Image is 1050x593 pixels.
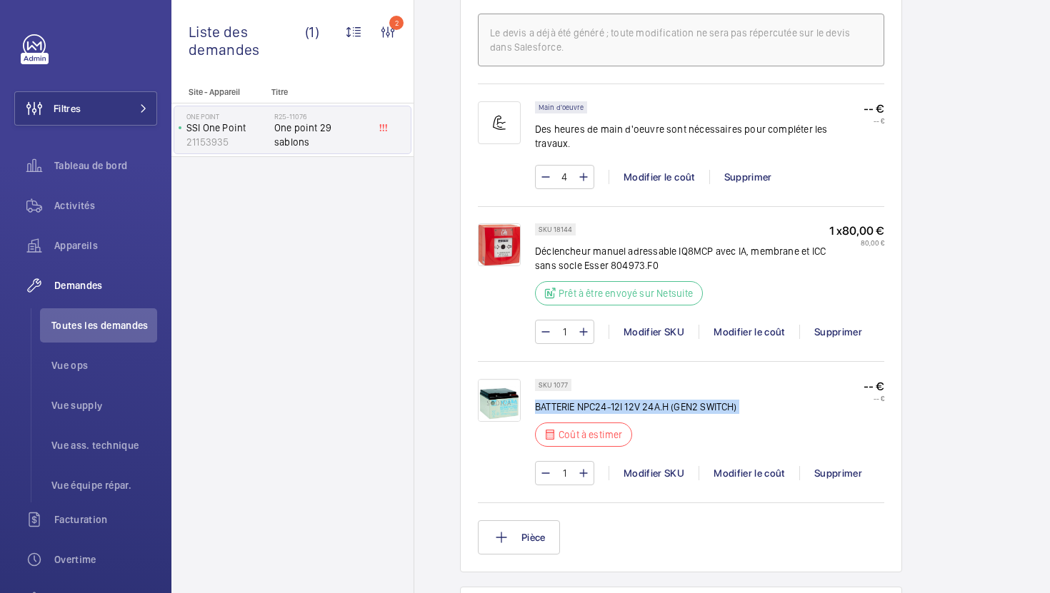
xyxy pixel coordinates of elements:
p: Site - Appareil [171,87,266,97]
span: Toutes les demandes [51,318,157,333]
p: Des heures de main d'oeuvre sont nécessaires pour compléter les travaux. [535,122,864,151]
span: Filtres [54,101,81,116]
span: Tableau de bord [54,158,157,173]
p: 21153935 [186,135,269,149]
div: Modifier le coût [699,466,799,480]
p: Main d'oeuvre [539,105,584,110]
span: Vue équipe répar. [51,478,157,492]
div: Supprimer [709,170,786,184]
img: muscle-sm.svg [478,101,521,144]
div: Modifier le coût [699,325,799,339]
span: Vue ass. technique [51,438,157,452]
span: Overtime [54,552,157,567]
span: Appareils [54,238,157,253]
span: Facturation [54,512,157,527]
img: 4Z-_CAD2hozuv_H75luQC-pgM6Tii-xEYffxqc7N_HqypAUk.png [478,379,521,422]
p: SKU 1077 [539,382,568,387]
p: 1 x 80,00 € [829,223,884,238]
div: Supprimer [799,466,876,480]
span: Activités [54,198,157,213]
span: Liste des demandes [189,23,305,59]
button: Filtres [14,91,157,126]
button: Pièce [478,520,560,554]
p: ONE POINT [186,112,269,121]
p: Déclencheur manuel adressable IQ8MCP avec IA, membrane et ICC sans socle Esser 804973.F0 [535,244,829,273]
p: 80,00 € [829,238,884,247]
h2: R25-11076 [274,112,369,121]
p: Titre [271,87,366,97]
div: Modifier SKU [609,466,699,480]
span: Vue ops [51,358,157,372]
p: BATTERIE NPC24-12I 12V 24A.H (GEN2 SWITCH) [535,400,737,414]
div: Supprimer [799,325,876,339]
span: Demandes [54,278,157,293]
div: Modifier SKU [609,325,699,339]
span: Vue supply [51,398,157,412]
p: -- € [864,116,884,125]
span: One point 29 sablons [274,121,369,149]
p: SKU 18144 [539,227,572,232]
p: Coût à estimer [559,427,623,442]
p: SSI One Point [186,121,269,135]
p: -- € [864,379,884,394]
p: -- € [864,394,884,402]
img: 85NJkBVzWmz_GMAwQfpBK5DtiOiLoydw0jor3zOV3IfPBYo_.jpeg [478,223,521,266]
div: Modifier le coût [609,170,709,184]
p: -- € [864,101,884,116]
div: Le devis a déjà été généré ; toute modification ne sera pas répercutée sur le devis dans Salesforce. [490,26,872,54]
p: Prêt à être envoyé sur Netsuite [559,286,694,300]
